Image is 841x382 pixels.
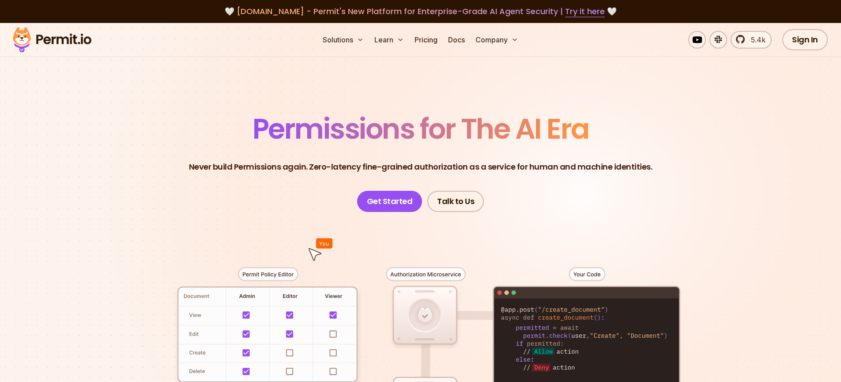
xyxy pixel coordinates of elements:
span: Permissions for The AI Era [253,109,589,148]
button: Company [472,31,522,49]
a: Talk to Us [427,191,484,212]
img: Permit logo [9,25,95,55]
button: Solutions [319,31,367,49]
a: Get Started [357,191,422,212]
p: Never build Permissions again. Zero-latency fine-grained authorization as a service for human and... [189,161,652,173]
a: Docs [445,31,468,49]
a: Sign In [782,29,828,50]
a: Try it here [565,6,605,17]
div: 🤍 🤍 [21,5,820,18]
span: [DOMAIN_NAME] - Permit's New Platform for Enterprise-Grade AI Agent Security | [237,6,605,17]
span: 5.4k [746,34,766,45]
a: Pricing [411,31,441,49]
button: Learn [371,31,407,49]
a: 5.4k [731,31,772,49]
